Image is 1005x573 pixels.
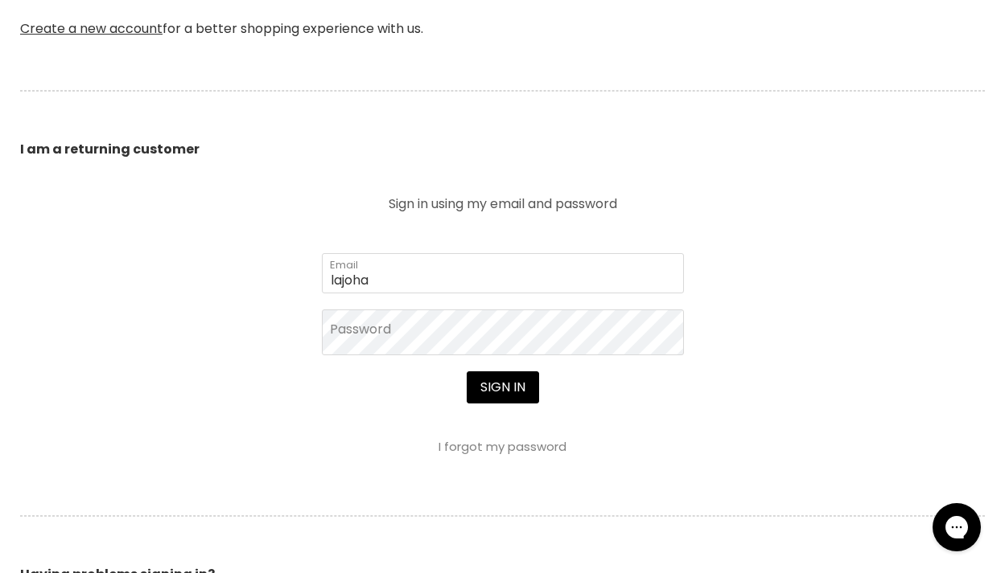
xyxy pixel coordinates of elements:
a: I forgot my password [439,438,566,455]
a: Create a new account [20,19,163,38]
iframe: Gorgias live chat messenger [925,497,989,557]
p: Sign in using my email and password [322,198,684,211]
button: Sign in [467,371,539,403]
b: I am a returning customer [20,140,200,158]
